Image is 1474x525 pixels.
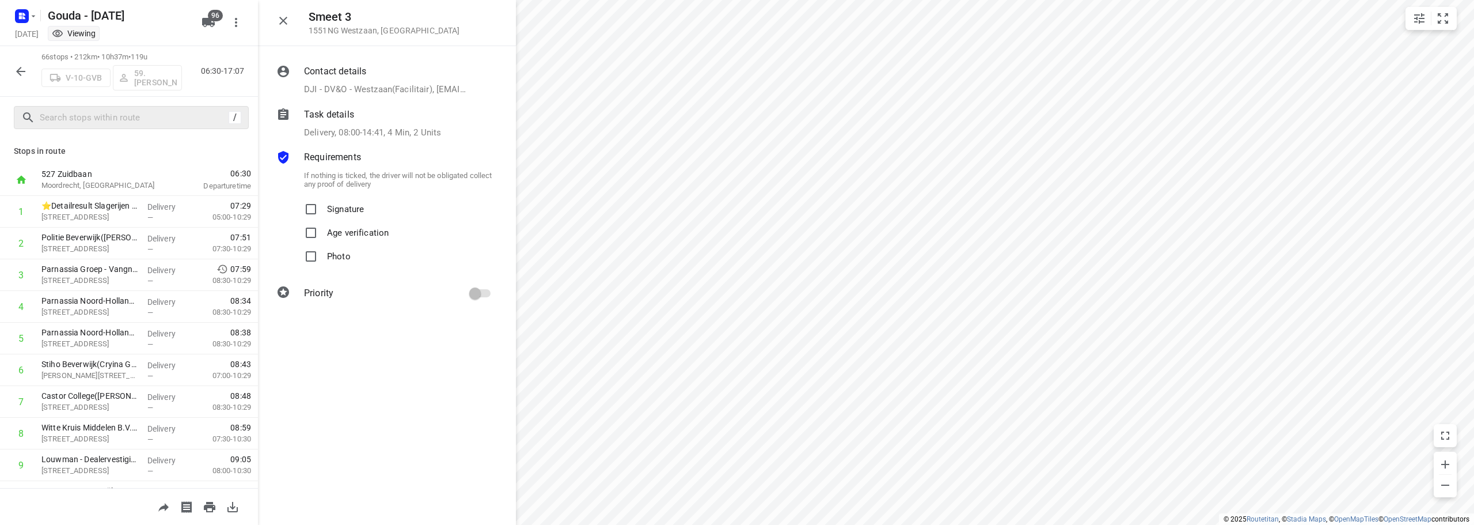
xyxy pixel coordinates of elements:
div: Task detailsDelivery, 08:00-14:41, 4 Min, 2 Units [276,108,493,139]
span: Download route [221,501,244,512]
button: Close [272,9,295,32]
div: 7 [18,396,24,407]
div: 4 [18,301,24,312]
div: 6 [18,365,24,376]
p: Rijksstraatweg 38, Heemskerk [41,465,138,477]
div: 8 [18,428,24,439]
p: Delivery [147,201,190,213]
p: 08:00-10:30 [194,465,251,477]
p: Laan van Meerestein 12, Beverwijk [41,370,138,382]
button: Map settings [1408,7,1431,30]
p: Photo [327,245,351,262]
p: 08:30-10:29 [194,338,251,350]
input: Search stops within route [40,109,229,127]
p: Moordrecht, [GEOGRAPHIC_DATA] [41,180,161,191]
span: 08:43 [230,358,251,370]
p: Contact details [304,65,366,78]
div: 1 [18,206,24,217]
span: — [147,277,153,285]
div: 2 [18,238,24,249]
div: Contact detailsDJI - DV&O - Westzaan(Facilitair), [EMAIL_ADDRESS][PERSON_NAME][DOMAIN_NAME], [EMA... [276,65,493,96]
span: 09:15 [230,485,251,497]
a: OpenStreetMap [1384,515,1431,523]
p: Delivery [147,233,190,244]
span: 96 [208,10,223,21]
p: Platformweg 3, Velsen-noord [41,211,138,223]
p: [STREET_ADDRESS] [41,433,138,445]
div: 5 [18,333,24,344]
p: Departure time [175,180,251,192]
h5: Smeet 3 [309,10,460,24]
p: 06:30-17:07 [201,65,249,77]
div: 9 [18,460,24,471]
div: 3 [18,270,24,281]
button: 96 [197,11,220,34]
span: 07:29 [230,200,251,211]
p: 07:30-10:29 [194,243,251,255]
p: Parnassia Groep - Vangnet en Advies MK(Debbie Corkindale) [41,263,138,275]
span: 119u [131,52,147,61]
span: 08:34 [230,295,251,307]
span: • [128,52,131,61]
p: 66 stops • 212km • 10h37m [41,52,182,63]
p: Louwman - Dealervestiging Toyota - Heemskerk(Manon van Leeuwen-Feenstra (WIJZIGINGEN ALLEEN VIA M... [41,454,138,465]
p: 08:30-10:29 [194,275,251,286]
span: 07:51 [230,232,251,243]
p: Delivery [147,360,190,371]
span: Print route [198,501,221,512]
span: 06:30 [175,168,251,179]
p: Delivery, 08:00-14:41, 4 Min, 2 Units [304,126,441,139]
p: Delivery [147,391,190,403]
p: 527 Zuidbaan [41,168,161,180]
a: Routetitan [1247,515,1279,523]
div: You are currently in view mode. To make any changes, go to edit project. [52,28,96,39]
p: 08:30-10:29 [194,307,251,318]
p: Task details [304,108,354,122]
li: © 2025 , © , © © contributors [1224,515,1469,523]
p: Delivery [147,296,190,308]
div: small contained button group [1405,7,1457,30]
span: 08:59 [230,422,251,433]
p: Parnassia Noord-Holland - Beverwijk 1(Enis Reyhan) [41,295,138,307]
span: — [147,340,153,349]
span: — [147,372,153,380]
span: — [147,435,153,444]
p: [STREET_ADDRESS] [41,307,138,318]
p: Requirements [304,150,361,164]
p: Delivery [147,423,190,435]
p: Delivery [147,328,190,339]
p: Signature [327,198,364,214]
span: 08:38 [230,327,251,338]
a: Stadia Maps [1287,515,1326,523]
span: Print shipping labels [175,501,198,512]
p: Castor College(Monique van Dijk) [41,390,138,402]
p: ⭐Detailresult Slagerijen B.V.(Caroline McCall) [41,200,138,211]
span: — [147,245,153,254]
p: DJI - DV&O - Westzaan(Facilitair), [EMAIL_ADDRESS][PERSON_NAME][DOMAIN_NAME], [EMAIL_ADDRESS][DOM... [304,83,468,96]
p: Stops in route [14,145,244,157]
p: 05:00-10:29 [194,211,251,223]
p: Delivery [147,265,190,276]
p: 08:30-10:29 [194,402,251,413]
p: Laan der Nederlanden 102, Beverwijk [41,243,138,255]
p: Stiho Beverwijk(Cryina Glas) [41,358,138,370]
p: [STREET_ADDRESS] [41,402,138,413]
p: 1551NG Westzaan , [GEOGRAPHIC_DATA] [309,26,460,35]
span: — [147,403,153,412]
p: [STREET_ADDRESS] [41,275,138,286]
p: Priority [304,286,333,300]
span: 07:59 [230,263,251,275]
p: 07:30-10:30 [194,433,251,445]
p: If nothing is ticked, the driver will not be obligated collect any proof of delivery [304,171,493,188]
span: — [147,467,153,475]
button: Fit zoom [1431,7,1454,30]
p: Gemeente Beverwijk - Begraafplaats Duinrust(Mark Haije) [41,485,138,497]
a: OpenMapTiles [1334,515,1378,523]
p: Delivery [147,455,190,466]
span: 09:05 [230,454,251,465]
span: 08:48 [230,390,251,402]
span: — [147,308,153,317]
span: — [147,213,153,222]
p: Parnassia Noord-Holland - Beverwijk 2(S. Martens) [41,327,138,338]
p: Delivery [147,486,190,498]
